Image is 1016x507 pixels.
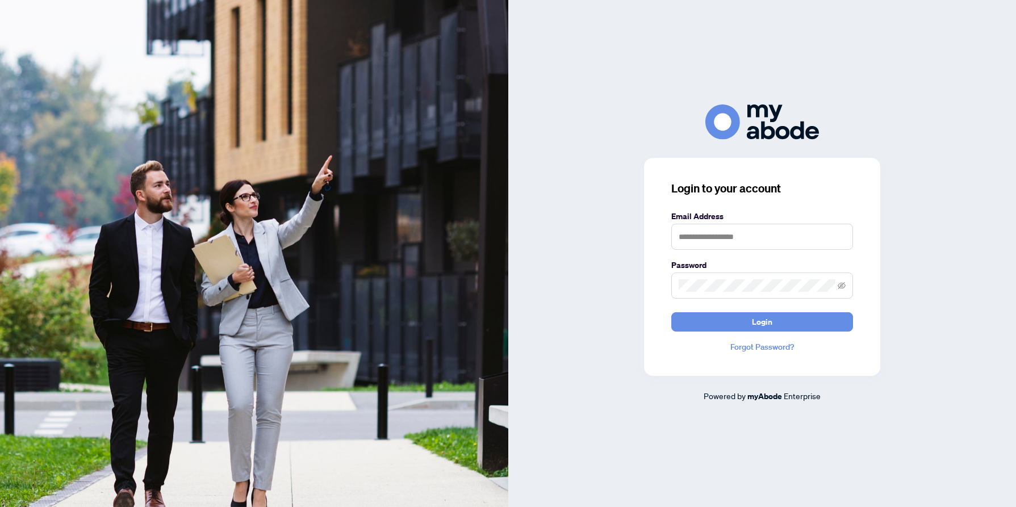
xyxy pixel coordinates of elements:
span: Powered by [704,391,746,401]
span: Login [752,313,772,331]
span: eye-invisible [838,282,846,290]
h3: Login to your account [671,181,853,196]
a: Forgot Password? [671,341,853,353]
label: Password [671,259,853,271]
img: ma-logo [705,104,819,139]
a: myAbode [747,390,782,403]
button: Login [671,312,853,332]
span: Enterprise [784,391,821,401]
label: Email Address [671,210,853,223]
